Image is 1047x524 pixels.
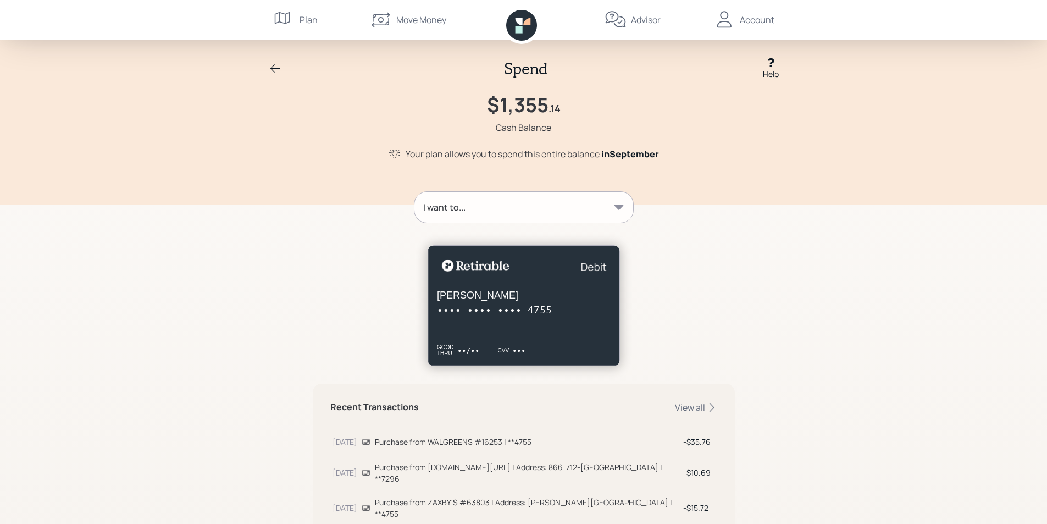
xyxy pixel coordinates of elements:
div: Move Money [396,13,446,26]
h2: Spend [504,59,547,78]
div: Advisor [631,13,661,26]
div: View all [675,401,717,413]
div: [DATE] [333,436,357,448]
div: Purchase from ZAXBY'S #63803 | Address: [PERSON_NAME][GEOGRAPHIC_DATA] | **4755 [375,497,679,520]
h1: $1,355 [487,93,549,117]
div: $35.76 [683,436,715,448]
div: I want to... [423,201,466,214]
div: [DATE] [333,467,357,478]
div: Cash Balance [496,121,551,134]
div: Your plan allows you to spend this entire balance [406,147,659,161]
span: in September [601,148,659,160]
h5: Recent Transactions [330,402,419,412]
div: Help [763,68,779,80]
div: Purchase from [DOMAIN_NAME][URL] | Address: 866-712-[GEOGRAPHIC_DATA] | **7296 [375,461,679,484]
div: $10.69 [683,467,715,478]
div: Plan [300,13,318,26]
h4: .14 [549,103,561,115]
div: Account [740,13,774,26]
div: $15.72 [683,502,715,514]
div: Purchase from WALGREENS #16253 | **4755 [375,436,679,448]
div: [DATE] [333,502,357,514]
